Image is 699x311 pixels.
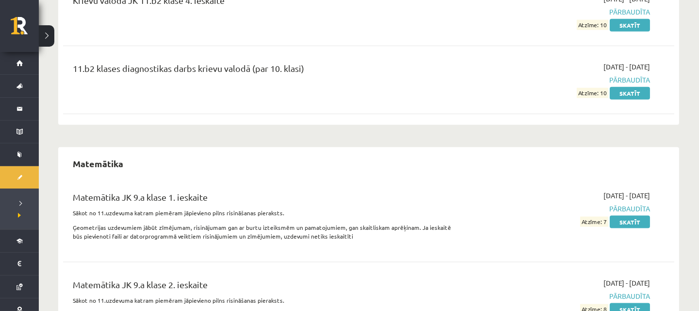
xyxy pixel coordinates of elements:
p: Ģeometrijas uzdevumiem jābūt zīmējumam, risinājumam gan ar burtu izteiksmēm un pamatojumiem, gan ... [73,223,453,241]
a: Skatīt [610,87,650,100]
div: 11.b2 klases diagnostikas darbs krievu valodā (par 10. klasi) [73,62,453,80]
span: Pārbaudīta [467,204,650,214]
p: Sākot no 11.uzdevuma katram piemēram jāpievieno pilns risināšanas pieraksts. [73,296,453,305]
span: [DATE] - [DATE] [603,190,650,201]
h2: Matemātika [63,152,133,175]
span: Pārbaudīta [467,75,650,85]
a: Skatīt [610,19,650,32]
span: [DATE] - [DATE] [603,62,650,72]
a: Rīgas 1. Tālmācības vidusskola [11,17,39,41]
span: Atzīme: 10 [577,88,608,98]
span: Pārbaudīta [467,7,650,17]
span: Atzīme: 10 [577,20,608,30]
p: Sākot no 11.uzdevuma katram piemēram jāpievieno pilns risināšanas pieraksts. [73,208,453,217]
div: Matemātika JK 9.a klase 2. ieskaite [73,278,453,296]
span: Atzīme: 7 [580,217,608,227]
span: Pārbaudīta [467,291,650,301]
span: [DATE] - [DATE] [603,278,650,288]
div: Matemātika JK 9.a klase 1. ieskaite [73,190,453,208]
a: Skatīt [610,216,650,228]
